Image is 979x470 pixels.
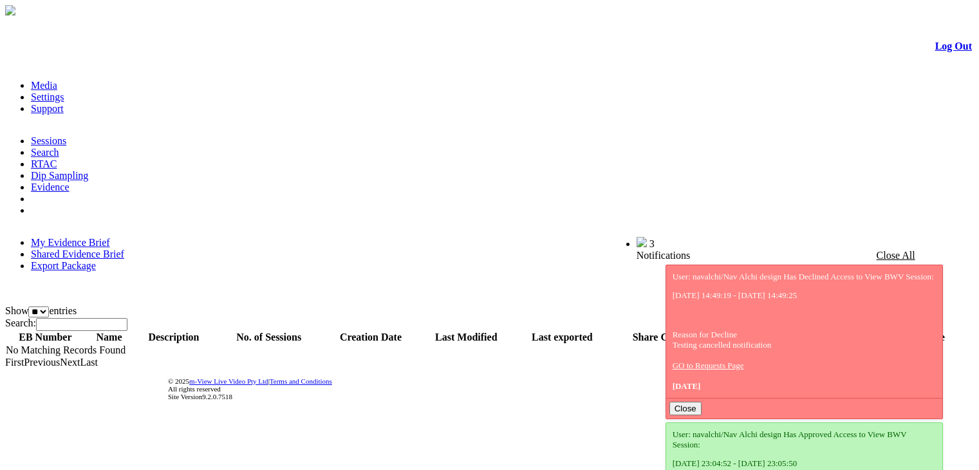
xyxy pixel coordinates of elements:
th: No. of Sessions: activate to sort column ascending [215,331,323,344]
a: Next [60,357,80,368]
img: bell25.png [637,237,647,247]
td: No Matching Records Found [5,344,974,357]
div: © 2025 | All rights reserved [168,377,972,400]
div: Site Version [168,393,972,400]
img: DigiCert Secured Site Seal [61,370,112,408]
a: GO to Requests Page [673,361,744,370]
a: Close All [877,250,915,261]
a: My Evidence Brief [31,237,110,248]
a: Export Package [31,260,96,271]
button: Close [669,402,702,415]
a: Sessions [31,135,66,146]
p: [DATE] 23:04:52 - [DATE] 23:05:50 [673,458,936,469]
th: Name: activate to sort column ascending [86,331,133,344]
a: m-View Live Video Pty Ltd [189,377,268,385]
th: : activate to sort column ascending [963,331,974,344]
div: Notifications [637,250,947,261]
th: Description: activate to sort column ascending [133,331,214,344]
a: Settings [31,91,64,102]
img: arrow-3.png [5,5,15,15]
a: Previous [24,357,60,368]
a: Terms and Conditions [270,377,332,385]
a: First [5,357,24,368]
div: User: navalchi/Nav Alchi design Has Declined Access to View BWV Session: Reason for Decline Testi... [673,272,936,391]
th: Last Modified: activate to sort column ascending [418,331,514,344]
span: [DATE] [673,381,701,391]
a: RTAC [31,158,57,169]
label: Show entries [5,305,77,316]
a: Search [31,147,59,158]
a: Media [31,80,57,91]
a: Last [80,357,98,368]
th: Creation Date: activate to sort column ascending [323,331,418,344]
a: Evidence [31,182,70,193]
a: Dip Sampling [31,170,88,181]
a: Shared Evidence Brief [31,249,124,259]
a: Log Out [935,41,972,52]
span: 3 [649,238,655,249]
select: Showentries [28,306,49,317]
span: 9.2.0.7518 [202,393,232,400]
p: [DATE] 14:49:19 - [DATE] 14:49:25 [673,290,936,301]
th: EB Number [5,331,86,344]
input: Search: [36,318,127,331]
a: Support [31,103,64,114]
label: Search: [5,317,127,328]
span: Welcome, [PERSON_NAME] design (General User) [433,238,611,247]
